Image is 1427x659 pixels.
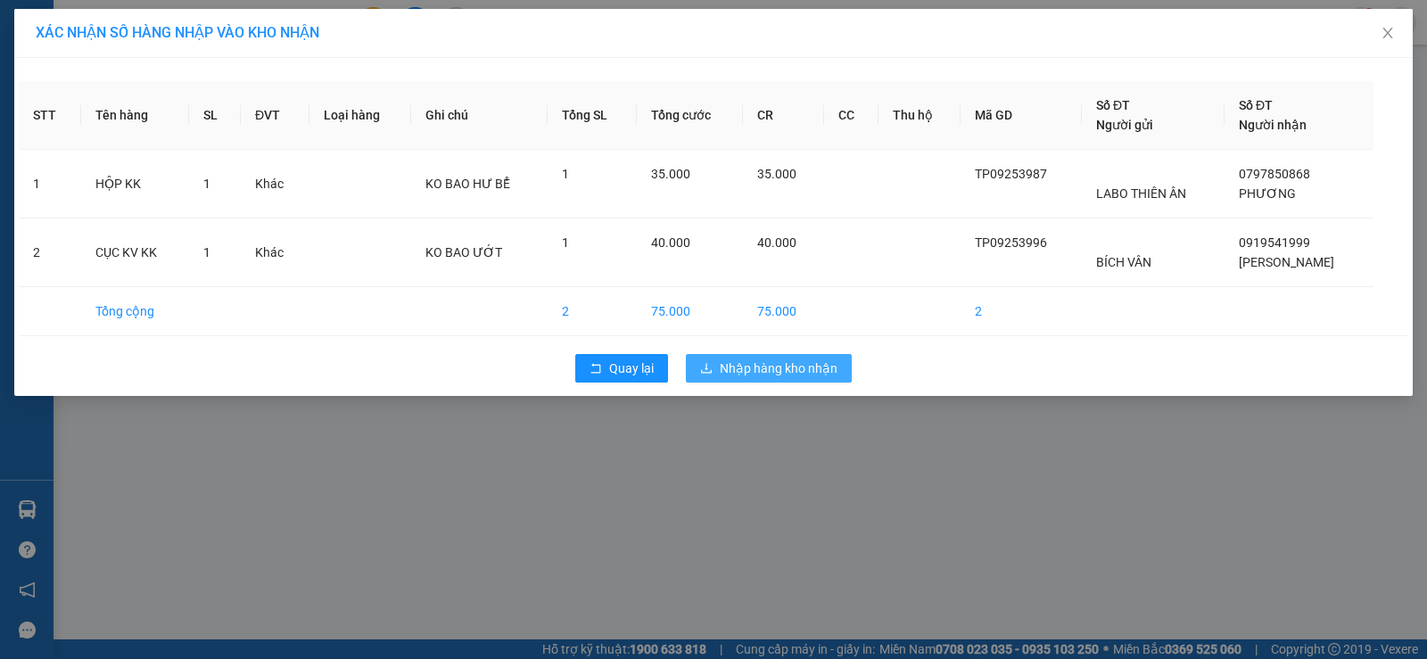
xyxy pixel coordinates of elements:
[609,358,654,378] span: Quay lại
[19,218,81,287] td: 2
[1096,98,1130,112] span: Số ĐT
[81,81,190,150] th: Tên hàng
[1239,98,1273,112] span: Số ĐT
[241,81,309,150] th: ĐVT
[961,287,1082,336] td: 2
[651,235,690,250] span: 40.000
[1239,167,1310,181] span: 0797850868
[975,167,1047,181] span: TP09253987
[1096,255,1151,269] span: BÍCH VÂN
[1239,235,1310,250] span: 0919541999
[575,354,668,383] button: rollbackQuay lại
[757,167,796,181] span: 35.000
[19,81,81,150] th: STT
[975,235,1047,250] span: TP09253996
[309,81,411,150] th: Loại hàng
[411,81,548,150] th: Ghi chú
[878,81,961,150] th: Thu hộ
[81,287,190,336] td: Tổng cộng
[1096,186,1186,201] span: LABO THIÊN ÂN
[1239,186,1296,201] span: PHƯƠNG
[81,218,190,287] td: CỤC KV KK
[241,218,309,287] td: Khác
[743,287,824,336] td: 75.000
[757,235,796,250] span: 40.000
[961,81,1082,150] th: Mã GD
[425,245,502,259] span: KO BAO ƯỚT
[1239,255,1334,269] span: [PERSON_NAME]
[203,245,210,259] span: 1
[19,150,81,218] td: 1
[562,167,569,181] span: 1
[1239,118,1307,132] span: Người nhận
[637,287,743,336] td: 75.000
[203,177,210,191] span: 1
[1381,26,1395,40] span: close
[700,362,713,376] span: download
[241,150,309,218] td: Khác
[637,81,743,150] th: Tổng cước
[743,81,824,150] th: CR
[81,150,190,218] td: HỘP KK
[425,177,510,191] span: KO BAO HƯ BỂ
[562,235,569,250] span: 1
[686,354,852,383] button: downloadNhập hàng kho nhận
[1363,9,1413,59] button: Close
[824,81,878,150] th: CC
[651,167,690,181] span: 35.000
[1096,118,1153,132] span: Người gửi
[590,362,602,376] span: rollback
[36,24,319,41] span: XÁC NHẬN SỐ HÀNG NHẬP VÀO KHO NHẬN
[548,81,637,150] th: Tổng SL
[189,81,241,150] th: SL
[548,287,637,336] td: 2
[720,358,837,378] span: Nhập hàng kho nhận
